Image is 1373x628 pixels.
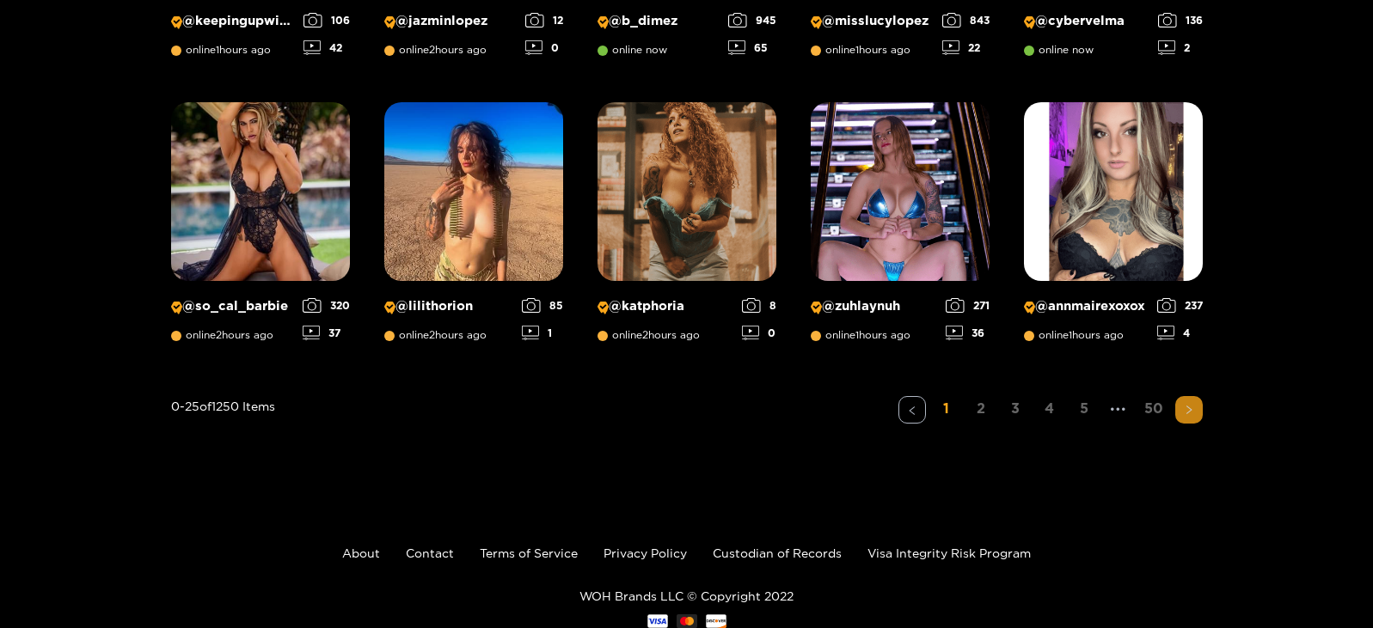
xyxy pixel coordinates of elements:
a: Creator Profile Image: katphoria@katphoriaonline2hours ago80 [598,102,776,353]
img: Creator Profile Image: katphoria [598,102,776,281]
span: online 1 hours ago [1024,329,1124,341]
p: @ keepingupwithmo [171,13,295,29]
div: 85 [522,298,563,313]
div: 2 [1158,40,1203,55]
div: 0 [525,40,563,55]
a: Creator Profile Image: so_cal_barbie@so_cal_barbieonline2hours ago32037 [171,102,350,353]
span: online 1 hours ago [811,329,910,341]
li: 5 [1070,396,1098,424]
button: right [1175,396,1203,424]
div: 237 [1157,298,1203,313]
img: Creator Profile Image: zuhlaynuh [811,102,990,281]
span: right [1184,405,1194,415]
span: ••• [1105,396,1132,424]
button: left [898,396,926,424]
span: left [907,405,917,416]
li: Next 5 Pages [1105,396,1132,424]
div: 1 [522,326,563,340]
a: 50 [1139,396,1168,421]
span: online 2 hours ago [598,329,700,341]
div: 843 [942,13,990,27]
a: 3 [1002,396,1029,421]
li: 1 [933,396,960,424]
div: 106 [303,13,350,27]
p: @ jazminlopez [384,13,517,29]
div: 22 [942,40,990,55]
li: Next Page [1175,396,1203,424]
div: 945 [728,13,776,27]
p: @ katphoria [598,298,733,314]
li: 50 [1139,396,1168,424]
span: online now [598,44,667,56]
img: Creator Profile Image: annmairexoxox [1024,102,1203,281]
a: 4 [1036,396,1063,421]
span: online 2 hours ago [171,329,273,341]
img: Creator Profile Image: so_cal_barbie [171,102,350,281]
a: Creator Profile Image: zuhlaynuh@zuhlaynuhonline1hours ago27136 [811,102,990,353]
div: 0 - 25 of 1250 items [171,396,275,492]
span: online 1 hours ago [171,44,271,56]
span: online 1 hours ago [811,44,910,56]
span: online 2 hours ago [384,44,487,56]
a: About [342,546,380,559]
a: 1 [933,396,960,421]
img: Creator Profile Image: lilithorion [384,102,563,281]
div: 37 [303,326,350,340]
p: @ cybervelma [1024,13,1149,29]
div: 320 [303,298,350,313]
p: @ zuhlaynuh [811,298,937,314]
a: Creator Profile Image: lilithorion@lilithoriononline2hours ago851 [384,102,563,353]
li: Previous Page [898,396,926,424]
li: 4 [1036,396,1063,424]
div: 12 [525,13,563,27]
span: online now [1024,44,1094,56]
div: 136 [1158,13,1203,27]
a: Terms of Service [480,546,578,559]
a: 2 [967,396,995,421]
p: @ misslucylopez [811,13,934,29]
p: @ lilithorion [384,298,513,314]
a: Custodian of Records [713,546,842,559]
div: 65 [728,40,776,55]
div: 271 [946,298,990,313]
span: online 2 hours ago [384,329,487,341]
a: Creator Profile Image: annmairexoxox@annmairexoxoxonline1hours ago2374 [1024,102,1203,353]
a: 5 [1070,396,1098,421]
a: Privacy Policy [604,546,687,559]
li: 3 [1002,396,1029,424]
p: @ annmairexoxox [1024,298,1149,314]
a: Contact [406,546,454,559]
li: 2 [967,396,995,424]
a: Visa Integrity Risk Program [867,546,1031,559]
div: 42 [303,40,350,55]
div: 4 [1157,326,1203,340]
p: @ b_dimez [598,13,720,29]
p: @ so_cal_barbie [171,298,294,314]
div: 8 [742,298,776,313]
div: 0 [742,326,776,340]
div: 36 [946,326,990,340]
